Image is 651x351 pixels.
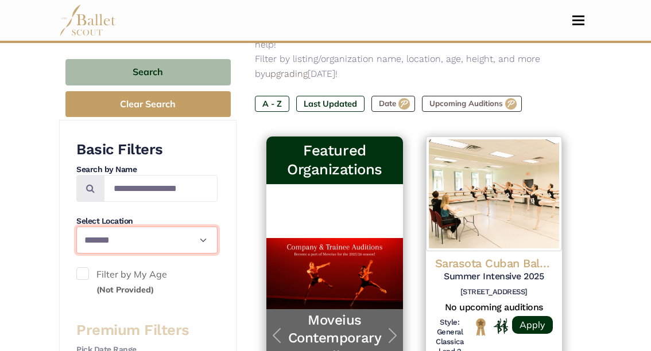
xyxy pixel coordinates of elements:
small: (Not Provided) [96,284,154,295]
label: Last Updated [296,96,365,112]
img: In Person [494,318,508,333]
label: Upcoming Auditions [422,96,522,112]
h5: Summer Intensive 2025 [435,271,553,283]
h4: Select Location [76,216,218,227]
h5: No upcoming auditions [435,302,553,314]
h3: Basic Filters [76,140,218,159]
button: Search [65,59,231,86]
h4: Sarasota Cuban Ballet School [435,256,553,271]
label: Filter by My Age [76,267,218,297]
h6: [STREET_ADDRESS] [435,287,553,297]
p: Filter by listing/organization name, location, age, height, and more by [DATE]! [255,52,573,81]
h4: Search by Name [76,164,218,175]
img: Logo [426,136,562,251]
label: Date [371,96,415,112]
a: Apply [512,316,553,334]
h3: Featured Organizations [276,141,393,180]
a: upgrading [265,68,308,79]
label: A - Z [255,96,289,112]
h3: Premium Filters [76,321,218,340]
img: National [474,318,488,336]
button: Toggle navigation [565,15,592,26]
input: Search by names... [104,175,218,202]
button: Clear Search [65,91,231,117]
